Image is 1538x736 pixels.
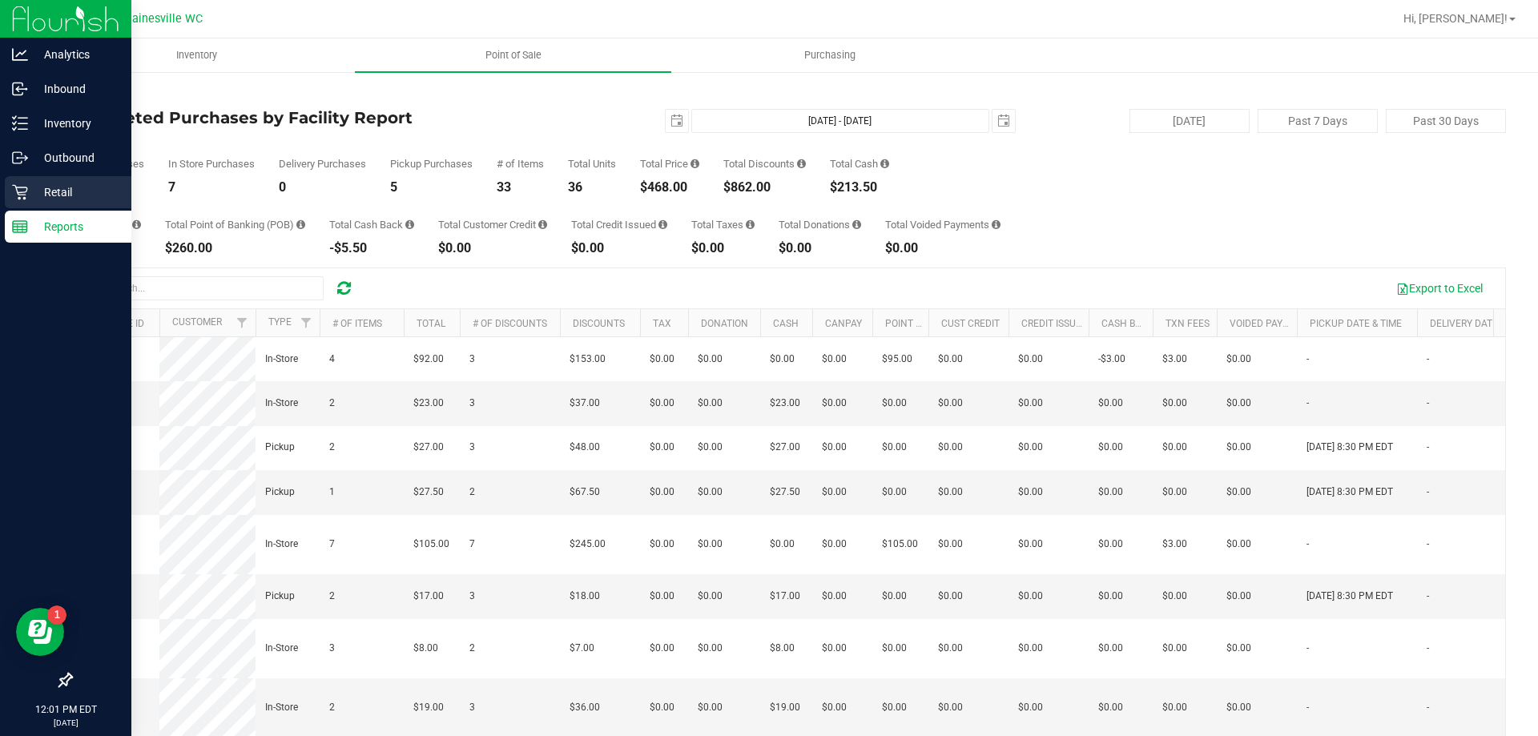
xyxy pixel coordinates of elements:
span: $0.00 [650,700,674,715]
span: 3 [469,352,475,367]
span: $0.00 [1018,485,1043,500]
span: $0.00 [650,589,674,604]
span: $0.00 [1018,537,1043,552]
span: $0.00 [1098,396,1123,411]
div: 5 [390,181,473,194]
span: $0.00 [822,641,847,656]
span: $0.00 [1162,440,1187,455]
span: $0.00 [698,396,723,411]
span: $8.00 [770,641,795,656]
span: $0.00 [1018,589,1043,604]
span: $0.00 [1098,700,1123,715]
span: $17.00 [770,589,800,604]
div: # of Items [497,159,544,169]
span: Gainesville WC [124,12,203,26]
div: 36 [568,181,616,194]
span: $0.00 [1098,440,1123,455]
span: $0.00 [698,537,723,552]
div: $0.00 [691,242,755,255]
span: $0.00 [1018,700,1043,715]
inline-svg: Inbound [12,81,28,97]
span: $0.00 [1098,589,1123,604]
span: $0.00 [882,641,907,656]
h4: Completed Purchases by Facility Report [70,109,549,127]
a: # of Discounts [473,318,547,329]
span: $0.00 [938,440,963,455]
a: # of Items [332,318,382,329]
div: Total Price [640,159,699,169]
a: Cash Back [1101,318,1154,329]
i: Sum of the successful, non-voided cash payment transactions for all purchases in the date range. ... [880,159,889,169]
div: $0.00 [885,242,1001,255]
span: $0.00 [1226,589,1251,604]
div: Total Cash [830,159,889,169]
span: $0.00 [1018,396,1043,411]
span: $0.00 [1018,440,1043,455]
iframe: Resource center unread badge [47,605,66,625]
div: Total Voided Payments [885,219,1001,230]
span: $245.00 [570,537,606,552]
i: Sum of the successful, non-voided CanPay payment transactions for all purchases in the date range. [132,219,141,230]
span: $0.00 [1162,641,1187,656]
span: $27.50 [413,485,444,500]
span: $0.00 [1226,485,1251,500]
span: $37.00 [570,396,600,411]
i: Sum of the successful, non-voided payments using account credit for all purchases in the date range. [538,219,547,230]
span: $0.00 [698,352,723,367]
span: $0.00 [882,440,907,455]
span: $0.00 [698,700,723,715]
span: $0.00 [1226,700,1251,715]
span: $0.00 [938,641,963,656]
div: $468.00 [640,181,699,194]
span: $95.00 [882,352,912,367]
span: 3 [469,440,475,455]
span: $0.00 [698,485,723,500]
a: Type [268,316,292,328]
span: select [992,110,1015,132]
div: $862.00 [723,181,806,194]
span: -$3.00 [1098,352,1125,367]
span: - [1306,352,1309,367]
a: Voided Payment [1230,318,1309,329]
span: $3.00 [1162,352,1187,367]
span: $0.00 [650,396,674,411]
span: - [1427,352,1429,367]
div: 33 [497,181,544,194]
span: $105.00 [882,537,918,552]
span: 2 [329,589,335,604]
span: $0.00 [882,589,907,604]
span: - [1427,396,1429,411]
span: $27.00 [413,440,444,455]
span: $0.00 [1018,352,1043,367]
a: Total [417,318,445,329]
span: $0.00 [1162,485,1187,500]
div: Total Customer Credit [438,219,547,230]
span: Point of Sale [464,48,563,62]
span: Inventory [155,48,239,62]
a: Donation [701,318,748,329]
span: select [666,110,688,132]
span: Pickup [265,589,295,604]
span: Hi, [PERSON_NAME]! [1403,12,1508,25]
div: Total Units [568,159,616,169]
i: Sum of the successful, non-voided point-of-banking payment transactions, both via payment termina... [296,219,305,230]
div: Total Donations [779,219,861,230]
p: Outbound [28,148,124,167]
a: Point of Sale [355,38,671,72]
span: 3 [469,589,475,604]
span: $0.00 [1018,641,1043,656]
span: $0.00 [1098,485,1123,500]
p: Reports [28,217,124,236]
p: [DATE] [7,717,124,729]
span: 3 [469,700,475,715]
span: $19.00 [770,700,800,715]
p: Analytics [28,45,124,64]
span: $0.00 [822,352,847,367]
div: Pickup Purchases [390,159,473,169]
span: Pickup [265,485,295,500]
span: $105.00 [413,537,449,552]
div: Total Point of Banking (POB) [165,219,305,230]
span: $0.00 [1226,396,1251,411]
a: Point of Banking (POB) [885,318,999,329]
div: $0.00 [779,242,861,255]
